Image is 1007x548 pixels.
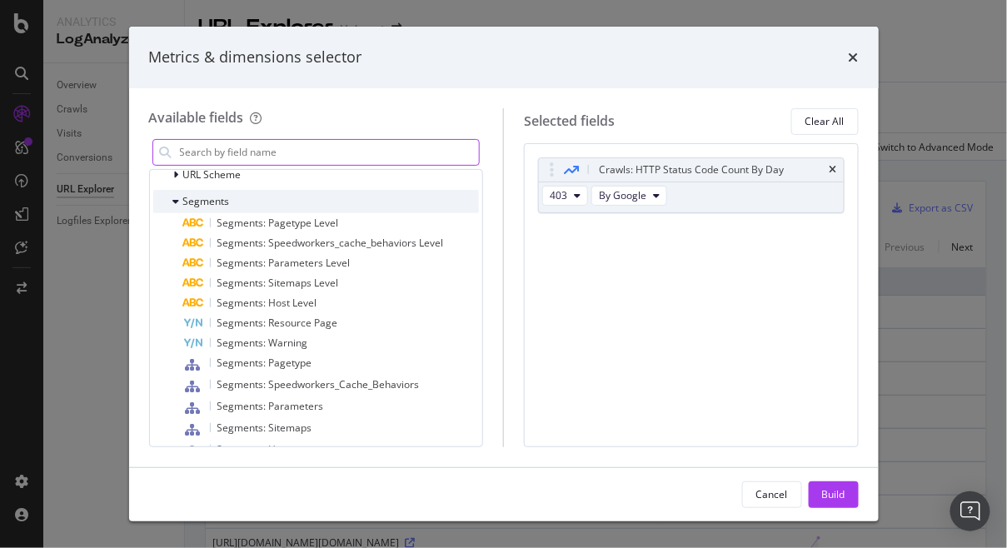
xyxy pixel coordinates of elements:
[599,188,646,202] span: By Google
[217,399,324,413] span: Segments: Parameters
[149,47,362,68] div: Metrics & dimensions selector
[217,296,317,310] span: Segments: Host Level
[805,114,845,128] div: Clear All
[217,377,420,391] span: Segments: Speedworkers_Cache_Behaviors
[542,186,588,206] button: 403
[791,108,859,135] button: Clear All
[217,276,339,290] span: Segments: Sitemaps Level
[599,162,784,178] div: Crawls: HTTP Status Code Count By Day
[183,167,242,182] span: URL Scheme
[149,108,244,127] div: Available fields
[830,165,837,175] div: times
[591,186,667,206] button: By Google
[217,216,339,230] span: Segments: Pagetype Level
[178,140,480,165] input: Search by field name
[538,157,845,213] div: Crawls: HTTP Status Code Count By Daytimes403By Google
[524,112,615,131] div: Selected fields
[217,356,312,370] span: Segments: Pagetype
[129,27,879,521] div: modal
[217,256,351,270] span: Segments: Parameters Level
[217,236,444,250] span: Segments: Speedworkers_cache_behaviors Level
[756,487,788,501] div: Cancel
[849,47,859,68] div: times
[217,421,312,435] span: Segments: Sitemaps
[742,481,802,508] button: Cancel
[822,487,845,501] div: Build
[809,481,859,508] button: Build
[183,194,230,208] span: Segments
[217,316,338,330] span: Segments: Resource Page
[550,188,567,202] span: 403
[950,491,990,531] div: Open Intercom Messenger
[217,336,308,350] span: Segments: Warning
